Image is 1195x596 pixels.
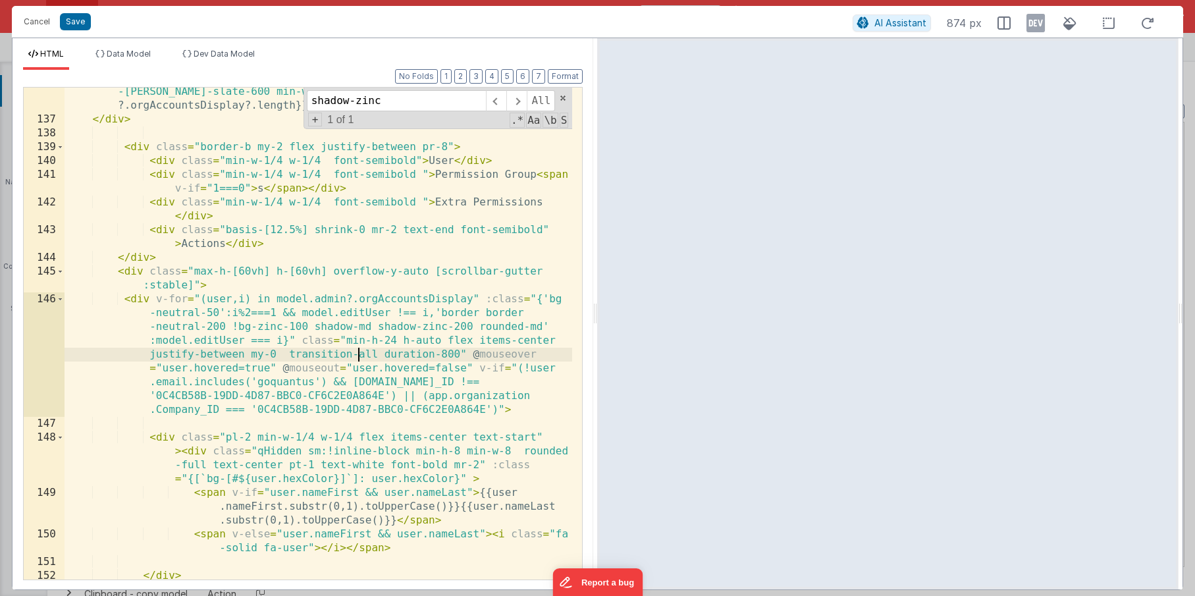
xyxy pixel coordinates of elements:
[24,417,65,431] div: 147
[24,486,65,528] div: 149
[24,168,65,196] div: 141
[874,17,926,28] span: AI Assistant
[395,69,438,84] button: No Folds
[60,13,91,30] button: Save
[24,113,65,126] div: 137
[24,196,65,223] div: 142
[543,113,558,128] span: Whole Word Search
[532,69,545,84] button: 7
[24,292,65,417] div: 146
[24,528,65,555] div: 150
[501,69,514,84] button: 5
[526,113,541,128] span: CaseSensitive Search
[24,251,65,265] div: 144
[552,568,643,596] iframe: Marker.io feedback button
[107,49,151,59] span: Data Model
[24,431,65,486] div: 148
[548,69,583,84] button: Format
[527,90,555,111] span: Alt-Enter
[24,555,65,569] div: 151
[24,154,65,168] div: 140
[516,69,529,84] button: 6
[322,114,359,126] span: 1 of 1
[454,69,467,84] button: 2
[307,90,486,111] input: Search for
[24,126,65,140] div: 138
[440,69,452,84] button: 1
[947,15,982,31] span: 874 px
[40,49,64,59] span: HTML
[510,113,525,128] span: RegExp Search
[485,69,498,84] button: 4
[24,569,65,583] div: 152
[17,13,57,31] button: Cancel
[24,223,65,251] div: 143
[853,14,931,32] button: AI Assistant
[194,49,255,59] span: Dev Data Model
[24,265,65,292] div: 145
[24,140,65,154] div: 139
[560,113,569,128] span: Search In Selection
[469,69,483,84] button: 3
[308,113,323,126] span: Toggel Replace mode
